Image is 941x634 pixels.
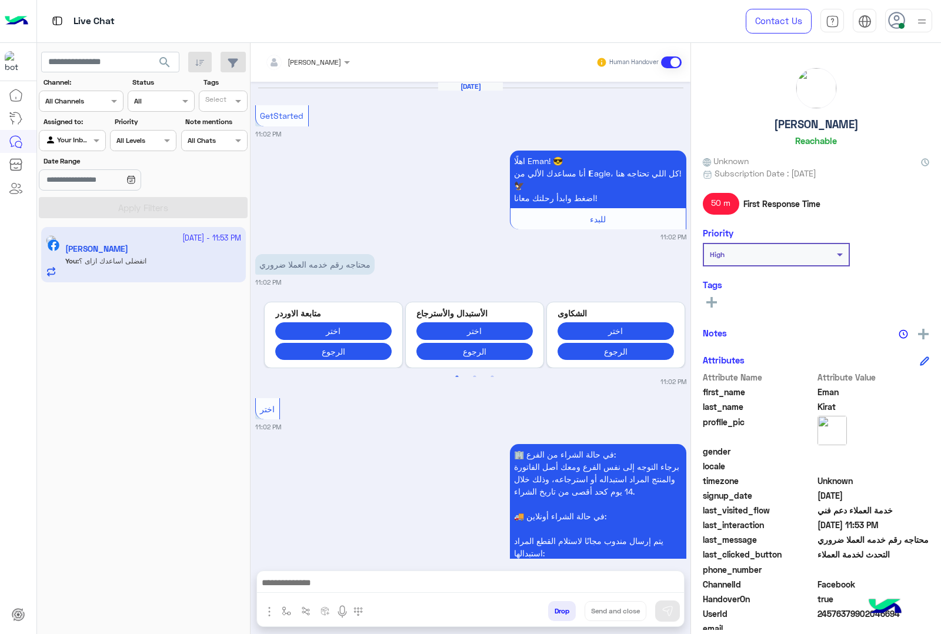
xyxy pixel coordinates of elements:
[132,77,193,88] label: Status
[703,608,815,620] span: UserId
[703,548,815,560] span: last_clicked_button
[275,343,392,360] button: الرجوع
[451,371,463,383] button: 1 of 2
[260,111,303,121] span: GetStarted
[703,489,815,502] span: signup_date
[710,250,725,259] b: High
[44,116,104,127] label: Assigned to:
[353,607,363,616] img: make a call
[262,605,276,619] img: send attachment
[703,416,815,443] span: profile_pic
[662,605,673,617] img: send message
[703,228,733,238] h6: Priority
[817,371,930,383] span: Attribute Value
[335,605,349,619] img: send voice note
[282,606,291,616] img: select flow
[703,563,815,576] span: phone_number
[703,504,815,516] span: last_visited_flow
[301,606,311,616] img: Trigger scenario
[203,77,246,88] label: Tags
[39,197,248,218] button: Apply Filters
[703,533,815,546] span: last_message
[260,404,275,414] span: اختر
[703,460,815,472] span: locale
[255,254,375,275] p: 27/9/2025, 11:02 PM
[558,307,674,319] p: الشكاوى
[796,68,836,108] img: picture
[817,563,930,576] span: null
[255,129,281,139] small: 11:02 PM
[703,386,815,398] span: first_name
[275,322,392,339] button: اختر
[44,156,175,166] label: Date Range
[5,51,26,72] img: 713415422032625
[185,116,246,127] label: Note mentions
[715,167,816,179] span: Subscription Date : [DATE]
[703,355,745,365] h6: Attributes
[817,608,930,620] span: 24576379902046694
[585,601,646,621] button: Send and close
[660,232,686,242] small: 11:02 PM
[151,52,179,77] button: search
[858,15,872,28] img: tab
[817,489,930,502] span: 2025-09-27T20:02:20.551Z
[817,401,930,413] span: Kirat
[609,58,659,67] small: Human Handover
[590,214,606,224] span: للبدء
[296,601,316,620] button: Trigger scenario
[416,307,533,319] p: الأستبدال والأسترجاع
[558,322,674,339] button: اختر
[817,504,930,516] span: خدمة العملاء دعم فني
[548,601,576,621] button: Drop
[820,9,844,34] a: tab
[817,578,930,590] span: 0
[817,519,930,531] span: 2025-09-27T20:53:50.653Z
[469,371,480,383] button: 2 of 2
[558,343,674,360] button: الرجوع
[899,329,908,339] img: notes
[703,519,815,531] span: last_interaction
[703,593,815,605] span: HandoverOn
[316,601,335,620] button: create order
[817,460,930,472] span: null
[703,193,739,214] span: 50 m
[817,533,930,546] span: محتاجه رقم خدمه العملا ضروري
[203,94,226,108] div: Select
[486,371,498,383] button: 3 of 2
[817,548,930,560] span: التحدث لخدمة العملاء
[703,279,929,290] h6: Tags
[703,371,815,383] span: Attribute Name
[817,386,930,398] span: Eman
[918,329,929,339] img: add
[50,14,65,28] img: tab
[817,416,847,445] img: picture
[255,422,281,432] small: 11:02 PM
[158,55,172,69] span: search
[915,14,929,29] img: profile
[703,155,749,167] span: Unknown
[44,77,122,88] label: Channel:
[774,118,859,131] h5: [PERSON_NAME]
[510,151,686,208] p: 27/9/2025, 11:02 PM
[703,578,815,590] span: ChannelId
[255,278,281,287] small: 11:02 PM
[416,322,533,339] button: اختر
[703,401,815,413] span: last_name
[660,377,686,386] small: 11:02 PM
[277,601,296,620] button: select flow
[865,587,906,628] img: hulul-logo.png
[5,9,28,34] img: Logo
[416,343,533,360] button: الرجوع
[817,593,930,605] span: true
[703,475,815,487] span: timezone
[817,475,930,487] span: Unknown
[795,135,837,146] h6: Reachable
[74,14,115,29] p: Live Chat
[743,198,820,210] span: First Response Time
[703,445,815,458] span: gender
[817,445,930,458] span: null
[288,58,341,66] span: [PERSON_NAME]
[703,328,727,338] h6: Notes
[826,15,839,28] img: tab
[438,82,503,91] h6: [DATE]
